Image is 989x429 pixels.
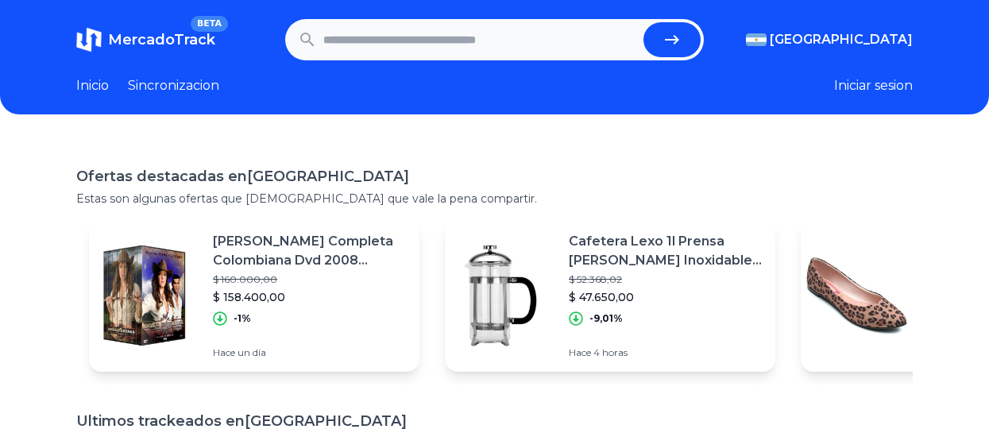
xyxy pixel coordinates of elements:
[76,165,913,187] h1: Ofertas destacadas en [GEOGRAPHIC_DATA]
[76,27,102,52] img: MercadoTrack
[589,312,623,325] p: -9,01%
[213,273,407,286] p: $ 160.000,00
[108,31,215,48] span: MercadoTrack
[569,232,763,270] p: Cafetera Lexo 1l Prensa [PERSON_NAME] Inoxidable Vidrio
[76,27,215,52] a: MercadoTrackBETA
[569,346,763,359] p: Hace 4 horas
[76,76,109,95] a: Inicio
[128,76,219,95] a: Sincronizacion
[569,289,763,305] p: $ 47.650,00
[746,30,913,49] button: [GEOGRAPHIC_DATA]
[213,232,407,270] p: [PERSON_NAME] Completa Colombiana Dvd 2008 [PERSON_NAME]
[191,16,228,32] span: BETA
[746,33,767,46] img: Argentina
[445,219,775,372] a: Featured imageCafetera Lexo 1l Prensa [PERSON_NAME] Inoxidable Vidrio$ 52.368,02$ 47.650,00-9,01%...
[569,273,763,286] p: $ 52.368,02
[445,240,556,351] img: Featured image
[770,30,913,49] span: [GEOGRAPHIC_DATA]
[213,289,407,305] p: $ 158.400,00
[76,191,913,207] p: Estas son algunas ofertas que [DEMOGRAPHIC_DATA] que vale la pena compartir.
[213,346,407,359] p: Hace un día
[234,312,251,325] p: -1%
[89,240,200,351] img: Featured image
[89,219,419,372] a: Featured image[PERSON_NAME] Completa Colombiana Dvd 2008 [PERSON_NAME]$ 160.000,00$ 158.400,00-1%...
[801,240,912,351] img: Featured image
[834,76,913,95] button: Iniciar sesion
